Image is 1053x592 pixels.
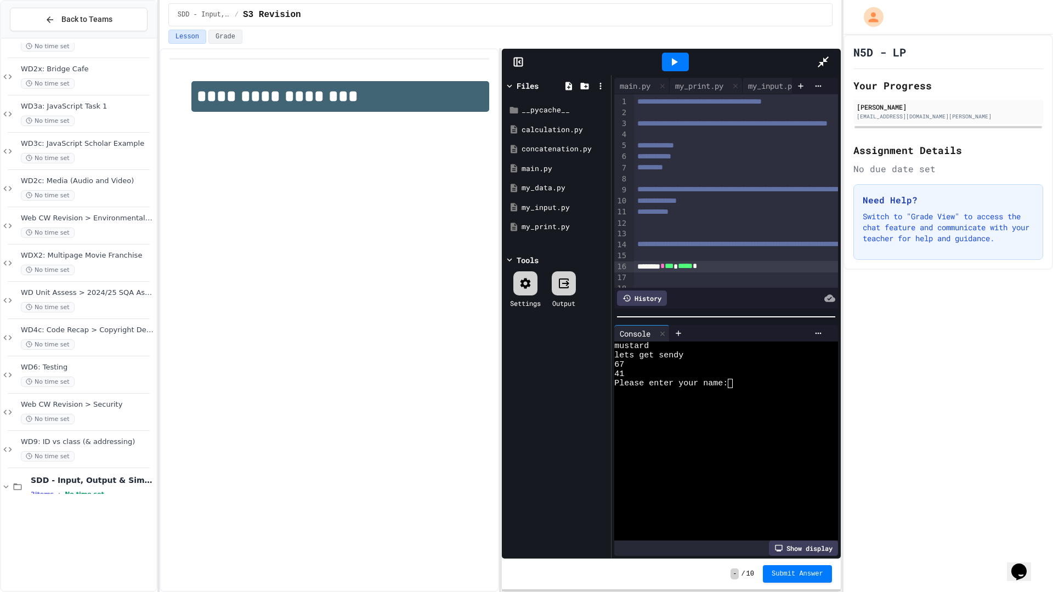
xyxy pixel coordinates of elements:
div: 1 [614,96,628,107]
span: Please enter your name: [614,379,728,388]
div: No due date set [853,162,1043,175]
div: 16 [614,261,628,272]
div: my_print.py [670,78,743,94]
span: No time set [21,41,75,52]
div: 5 [614,140,628,151]
div: Show display [769,540,838,556]
div: 3 [614,118,628,129]
div: concatenation.py [522,144,607,155]
div: Output [552,298,575,308]
span: 2 items [31,491,54,498]
span: Submit Answer [772,570,823,578]
div: 15 [614,251,628,261]
span: No time set [21,116,75,126]
span: No time set [21,78,75,89]
div: History [617,291,667,306]
span: No time set [21,451,75,462]
span: No time set [65,491,104,498]
span: No time set [21,414,75,424]
div: my_input.py [743,80,802,92]
div: calculation.py [522,124,607,135]
span: No time set [21,190,75,201]
div: 2 [614,107,628,118]
span: Back to Teams [61,14,112,25]
span: lets get sendy [614,351,683,360]
button: Back to Teams [10,8,148,31]
div: 17 [614,272,628,283]
div: 4 [614,129,628,140]
div: 6 [614,151,628,162]
p: Switch to "Grade View" to access the chat feature and communicate with your teacher for help and ... [863,211,1034,244]
div: My Account [852,4,886,30]
span: Web CW Revision > Security [21,400,154,409]
span: 10 [746,570,754,578]
div: main.py [614,78,670,94]
div: 12 [614,218,628,229]
span: / [235,10,239,19]
div: 8 [614,174,628,185]
div: my_print.py [522,221,607,232]
span: No time set [21,265,75,275]
button: Grade [208,30,242,44]
span: 67 [614,360,624,369]
div: 9 [614,185,628,196]
div: main.py [522,163,607,174]
div: Tools [517,254,539,266]
span: WD2c: Media (Audio and Video) [21,177,154,186]
div: Settings [510,298,541,308]
span: WD Unit Assess > 2024/25 SQA Assignment [21,288,154,298]
div: 13 [614,229,628,240]
div: [EMAIL_ADDRESS][DOMAIN_NAME][PERSON_NAME] [857,112,1040,121]
span: Web CW Revision > Environmental Impact [21,214,154,223]
div: my_input.py [743,78,816,94]
div: Console [614,325,670,341]
h3: Need Help? [863,193,1034,207]
div: __pycache__ [522,105,607,116]
span: No time set [21,153,75,163]
span: S3 Revision [243,8,301,21]
span: No time set [21,339,75,350]
span: SDD - Input, Output & Simple calculations [31,475,154,485]
div: 11 [614,207,628,218]
button: Submit Answer [763,565,832,583]
span: No time set [21,227,75,238]
div: main.py [614,80,656,92]
span: mustard [614,341,649,351]
div: Files [517,80,539,92]
span: WD3c: JavaScript Scholar Example [21,139,154,149]
span: No time set [21,302,75,312]
h2: Your Progress [853,78,1043,93]
span: / [741,570,745,578]
div: Console [614,328,656,339]
button: Lesson [168,30,206,44]
div: my_input.py [522,202,607,213]
div: 14 [614,240,628,251]
div: 18 [614,283,628,294]
h1: N5D - LP [853,44,906,60]
span: No time set [21,377,75,387]
span: WDX2: Multipage Movie Franchise [21,251,154,260]
div: my_print.py [670,80,729,92]
div: 7 [614,163,628,174]
span: - [731,568,739,579]
h2: Assignment Details [853,143,1043,158]
div: 10 [614,196,628,207]
span: 41 [614,369,624,379]
span: WD9: ID vs class (& addressing) [21,437,154,447]
iframe: chat widget [1007,548,1042,581]
span: WD6: Testing [21,363,154,372]
div: my_data.py [522,183,607,193]
div: [PERSON_NAME] [857,102,1040,112]
span: WD3a: JavaScript Task 1 [21,102,154,111]
span: • [58,489,60,498]
span: SDD - Input, Output & Simple calculations [178,10,230,19]
span: WD2x: Bridge Cafe [21,65,154,74]
span: WD4c: Code Recap > Copyright Designs & Patents Act [21,326,154,335]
